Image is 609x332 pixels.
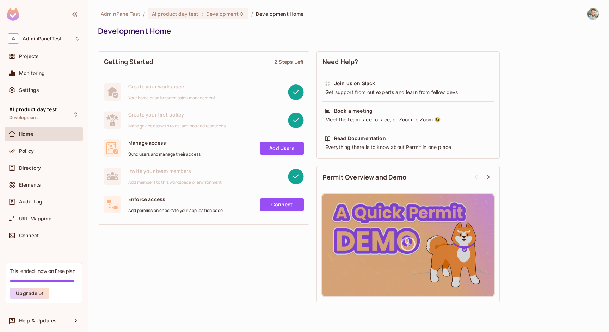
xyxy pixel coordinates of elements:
[260,142,304,155] a: Add Users
[128,139,201,146] span: Manage access
[325,116,492,123] div: Meet the team face to face, or Zoom to Zoom 😉
[322,173,407,182] span: Permit Overview and Demo
[9,107,57,112] span: AI product day test
[19,165,41,171] span: Directory
[201,11,203,17] span: :
[19,233,39,238] span: Connect
[152,11,199,17] span: AI product day test
[322,57,358,66] span: Need Help?
[325,89,492,96] div: Get support from out experts and learn from fellow devs
[19,199,42,205] span: Audit Log
[104,57,153,66] span: Getting Started
[19,318,57,324] span: Help & Updates
[19,87,39,93] span: Settings
[325,144,492,151] div: Everything there is to know about Permit in one place
[98,26,596,36] div: Development Home
[19,182,41,188] span: Elements
[128,95,215,101] span: Your home base for permission management
[334,80,375,87] div: Join us on Slack
[128,208,223,213] span: Add permission checks to your application code
[9,115,38,120] span: Development
[334,135,386,142] div: Read Documentation
[251,11,253,17] li: /
[10,268,75,274] div: Trial ended- now on Free plan
[19,216,52,221] span: URL Mapping
[256,11,303,17] span: Development Home
[334,107,373,114] div: Book a meeting
[128,168,222,174] span: Invite your team members
[128,196,223,202] span: Enforce access
[260,198,304,211] a: Connect
[19,131,33,137] span: Home
[19,70,45,76] span: Monitoring
[274,58,303,65] div: 2 Steps Left
[128,180,222,185] span: Add members to this workspace or environment
[101,11,140,17] span: the active workspace
[19,148,34,154] span: Policy
[587,8,599,20] img: Svenn-Petter Mæhle
[8,33,19,44] span: A
[143,11,145,17] li: /
[128,123,226,129] span: Manage access with roles, actions and resources
[10,288,49,299] button: Upgrade
[19,54,39,59] span: Projects
[128,83,215,90] span: Create your workspace
[23,36,62,42] span: Workspace: AdminPanelTest
[7,8,19,21] img: SReyMgAAAABJRU5ErkJggg==
[128,151,201,157] span: Sync users and manage their access
[206,11,239,17] span: Development
[128,111,226,118] span: Create your first policy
